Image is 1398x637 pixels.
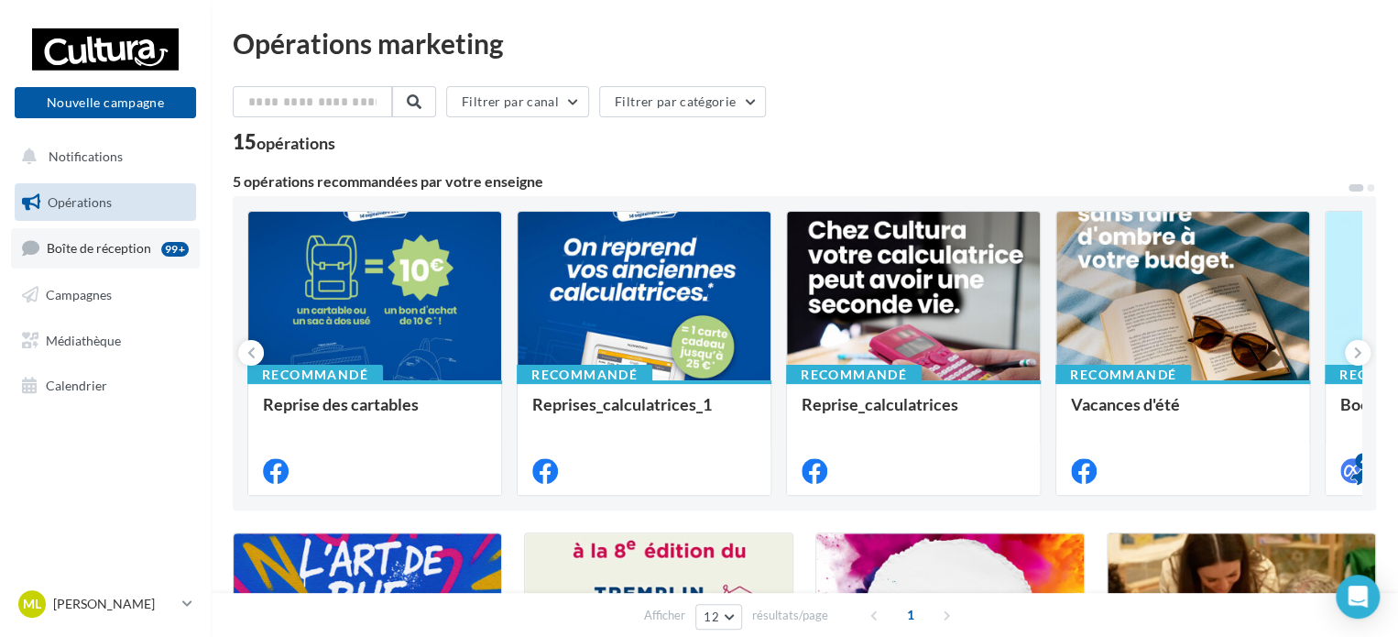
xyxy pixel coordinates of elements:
[15,587,196,621] a: ML [PERSON_NAME]
[644,607,685,624] span: Afficher
[48,194,112,210] span: Opérations
[446,86,589,117] button: Filtrer par canal
[46,378,107,393] span: Calendrier
[786,365,922,385] div: Recommandé
[1055,365,1191,385] div: Recommandé
[1355,453,1371,469] div: 4
[233,132,335,152] div: 15
[11,183,200,222] a: Opérations
[161,242,189,257] div: 99+
[1336,575,1380,619] div: Open Intercom Messenger
[695,604,742,630] button: 12
[233,174,1347,189] div: 5 opérations recommandées par votre enseigne
[233,29,1376,57] div: Opérations marketing
[257,135,335,151] div: opérations
[11,276,200,314] a: Campagnes
[11,367,200,405] a: Calendrier
[53,595,175,613] p: [PERSON_NAME]
[532,395,756,432] div: Reprises_calculatrices_1
[752,607,828,624] span: résultats/page
[11,228,200,268] a: Boîte de réception99+
[802,395,1025,432] div: Reprise_calculatrices
[247,365,383,385] div: Recommandé
[704,610,719,624] span: 12
[23,595,41,613] span: ML
[11,322,200,360] a: Médiathèque
[15,87,196,118] button: Nouvelle campagne
[599,86,766,117] button: Filtrer par catégorie
[47,240,151,256] span: Boîte de réception
[517,365,652,385] div: Recommandé
[46,287,112,302] span: Campagnes
[46,332,121,347] span: Médiathèque
[1071,395,1294,432] div: Vacances d'été
[263,395,486,432] div: Reprise des cartables
[896,600,925,630] span: 1
[11,137,192,176] button: Notifications
[49,148,123,164] span: Notifications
